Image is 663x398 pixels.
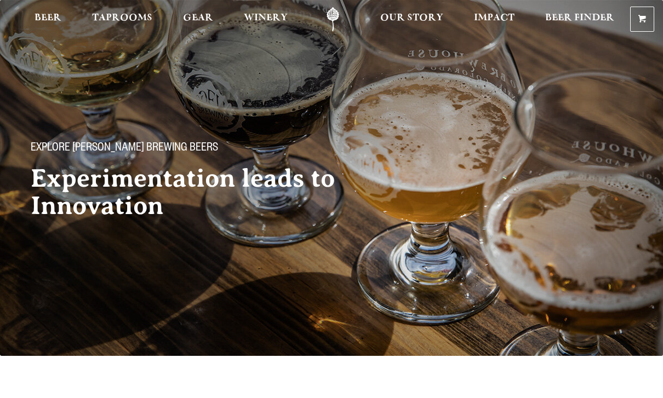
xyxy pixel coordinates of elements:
a: Taprooms [85,7,159,32]
a: Beer Finder [538,7,621,32]
span: Beer [35,14,61,22]
span: Winery [244,14,288,22]
a: Impact [467,7,522,32]
span: Impact [474,14,515,22]
span: Gear [183,14,213,22]
a: Beer [27,7,68,32]
a: Winery [237,7,295,32]
a: Gear [176,7,220,32]
h2: Experimentation leads to Innovation [31,165,373,220]
span: Taprooms [92,14,152,22]
span: Beer Finder [545,14,614,22]
a: Odell Home [312,7,353,32]
span: Explore [PERSON_NAME] Brewing Beers [31,142,218,156]
a: Our Story [373,7,450,32]
span: Our Story [380,14,443,22]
